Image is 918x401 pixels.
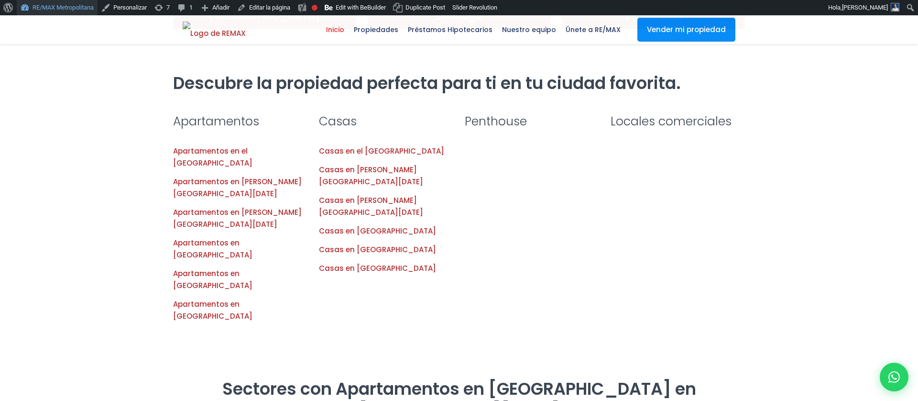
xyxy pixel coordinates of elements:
[561,15,625,44] a: Únete a RE/MAX
[497,15,561,44] a: Nuestro equipo
[842,4,888,11] span: [PERSON_NAME]
[403,22,497,37] span: Préstamos Hipotecarios
[319,245,436,255] a: Casas en [GEOGRAPHIC_DATA]
[173,113,307,130] h3: Apartamentos
[173,146,252,168] a: Apartamentos en el [GEOGRAPHIC_DATA]
[319,263,436,273] a: Casas en [GEOGRAPHIC_DATA]
[173,72,745,94] h2: Descubre la propiedad perfecta para ti en tu ciudad favorita.
[183,22,246,38] img: Logo de REMAX
[173,299,252,321] a: Apartamentos en [GEOGRAPHIC_DATA]
[465,113,599,130] h3: Penthouse
[319,226,436,236] a: Casas en [GEOGRAPHIC_DATA]
[319,146,444,156] a: Casas en el [GEOGRAPHIC_DATA]
[173,268,252,290] a: Apartamentos en [GEOGRAPHIC_DATA]
[321,22,349,37] span: Inicio
[312,5,317,11] div: Focus keyphrase not set
[173,177,302,199] a: Apartamentos en [PERSON_NAME][GEOGRAPHIC_DATA][DATE]
[349,15,403,44] a: Propiedades
[321,15,349,44] a: Inicio
[561,22,625,37] span: Únete a RE/MAX
[173,207,302,229] a: Apartamentos en [PERSON_NAME][GEOGRAPHIC_DATA][DATE]
[173,238,252,260] a: Apartamentos en [GEOGRAPHIC_DATA]
[403,15,497,44] a: Préstamos Hipotecarios
[497,22,561,37] span: Nuestro equipo
[637,18,735,42] a: Vender mi propiedad
[319,195,423,217] a: Casas en [PERSON_NAME][GEOGRAPHIC_DATA][DATE]
[319,165,423,187] a: Casas en [PERSON_NAME][GEOGRAPHIC_DATA][DATE]
[452,4,497,11] span: Slider Revolution
[319,113,453,130] h3: Casas
[183,15,246,44] a: RE/MAX Metropolitana
[611,113,745,130] h3: Locales comerciales
[349,22,403,37] span: Propiedades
